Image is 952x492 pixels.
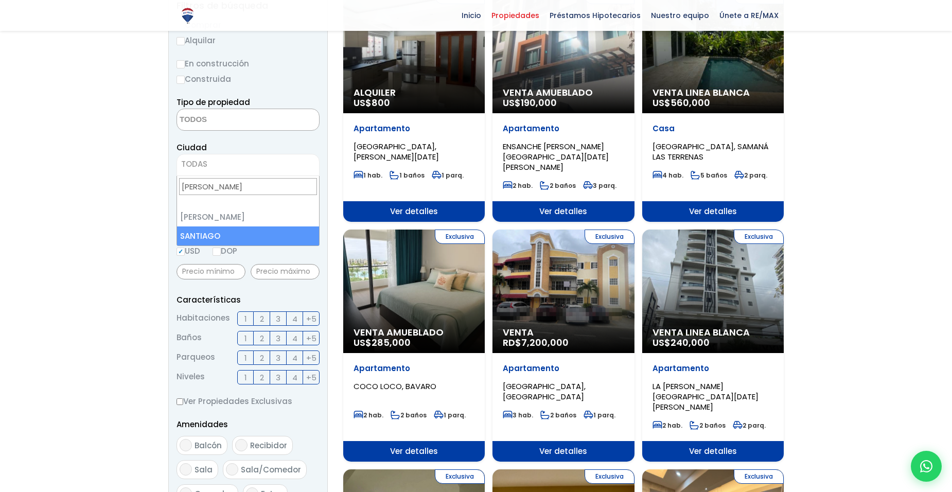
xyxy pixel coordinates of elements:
img: Logo de REMAX [179,7,197,25]
li: [PERSON_NAME] [177,207,319,226]
span: 2 baños [540,181,576,190]
span: Niveles [177,370,205,384]
input: Search [179,178,317,195]
span: Venta Amueblado [354,327,474,338]
span: 4 [292,332,297,345]
span: RD$ [503,336,569,349]
span: Ver detalles [343,441,485,462]
label: USD [177,244,200,257]
span: 3 parq. [583,181,616,190]
span: Baños [177,331,202,345]
input: Precio máximo [251,264,320,279]
span: Nuestro equipo [646,8,714,23]
span: 3 [276,352,280,364]
span: Tipo de propiedad [177,97,250,108]
span: 4 [292,312,297,325]
label: Alquilar [177,34,320,47]
span: US$ [653,336,710,349]
span: Exclusiva [585,230,634,244]
input: Ver Propiedades Exclusivas [177,398,183,405]
span: 3 [276,312,280,325]
span: TODAS [177,157,319,171]
span: 2 baños [540,411,576,419]
a: Exclusiva Venta RD$7,200,000 Apartamento [GEOGRAPHIC_DATA], [GEOGRAPHIC_DATA] 3 hab. 2 baños 1 pa... [492,230,634,462]
span: 2 parq. [734,171,767,180]
textarea: Search [177,109,277,131]
span: 1 hab. [354,171,382,180]
input: Sala/Comedor [226,463,238,476]
span: 1 parq. [434,411,466,419]
span: 2 [260,332,264,345]
span: [GEOGRAPHIC_DATA], SAMANÁ LAS TERRENAS [653,141,769,162]
label: Ver Propiedades Exclusivas [177,395,320,408]
span: Exclusiva [734,230,784,244]
span: TODAS [181,159,207,169]
span: Alquiler [354,87,474,98]
span: ENSANCHE [PERSON_NAME][GEOGRAPHIC_DATA][DATE][PERSON_NAME] [503,141,609,172]
span: [GEOGRAPHIC_DATA], [GEOGRAPHIC_DATA] [503,381,586,402]
span: 190,000 [521,96,557,109]
span: Venta Amueblado [503,87,624,98]
span: Habitaciones [177,311,230,326]
span: 3 hab. [503,411,533,419]
span: Recibidor [250,440,287,451]
span: Ver detalles [492,201,634,222]
span: US$ [503,96,557,109]
span: 3 [276,332,280,345]
input: Recibidor [235,439,248,451]
span: Sala [195,464,213,475]
input: Balcón [180,439,192,451]
p: Apartamento [354,124,474,134]
span: Inicio [456,8,486,23]
p: Apartamento [354,363,474,374]
span: 4 [292,352,297,364]
input: Construida [177,76,185,84]
span: US$ [354,96,390,109]
p: Características [177,293,320,306]
span: 2 baños [391,411,427,419]
span: 1 [244,352,247,364]
span: 285,000 [372,336,411,349]
span: 5 baños [691,171,727,180]
input: En construcción [177,60,185,68]
span: 2 [260,352,264,364]
li: SANTIAGO [177,226,319,245]
span: US$ [653,96,710,109]
span: US$ [354,336,411,349]
p: Apartamento [503,124,624,134]
span: Balcón [195,440,222,451]
span: +5 [306,312,316,325]
span: 240,000 [671,336,710,349]
span: Exclusiva [585,469,634,484]
span: 2 [260,371,264,384]
input: Sala [180,463,192,476]
span: +5 [306,371,316,384]
span: 2 parq. [733,421,766,430]
span: Ver detalles [642,201,784,222]
label: DOP [213,244,237,257]
input: Alquilar [177,37,185,45]
span: Ver detalles [492,441,634,462]
span: Venta Linea Blanca [653,87,773,98]
span: 560,000 [671,96,710,109]
label: Construida [177,73,320,85]
span: 4 [292,371,297,384]
span: 1 [244,312,247,325]
span: 4 hab. [653,171,683,180]
span: Venta Linea Blanca [653,327,773,338]
span: Parqueos [177,350,215,365]
span: +5 [306,352,316,364]
span: Únete a RE/MAX [714,8,784,23]
span: 2 hab. [653,421,682,430]
span: LA [PERSON_NAME][GEOGRAPHIC_DATA][DATE][PERSON_NAME] [653,381,759,412]
span: COCO LOCO, BAVARO [354,381,436,392]
span: Exclusiva [435,469,485,484]
p: Apartamento [653,363,773,374]
input: USD [177,248,185,256]
span: 7,200,000 [521,336,569,349]
span: Venta [503,327,624,338]
span: 1 baños [390,171,425,180]
span: Sala/Comedor [241,464,301,475]
span: Ver detalles [642,441,784,462]
span: 2 baños [690,421,726,430]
